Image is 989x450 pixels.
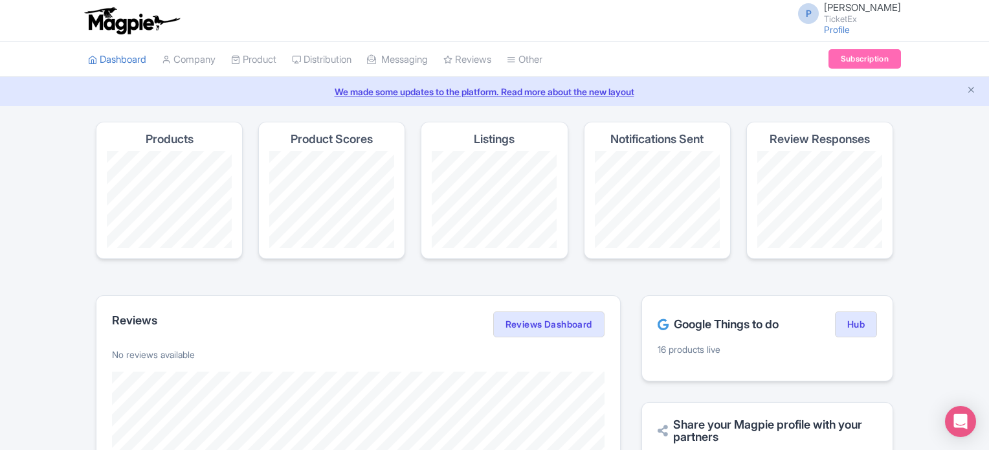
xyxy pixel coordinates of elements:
[658,318,779,331] h2: Google Things to do
[658,418,877,444] h2: Share your Magpie profile with your partners
[146,133,194,146] h4: Products
[474,133,515,146] h4: Listings
[824,24,850,35] a: Profile
[367,42,428,78] a: Messaging
[493,311,605,337] a: Reviews Dashboard
[798,3,819,24] span: P
[8,85,981,98] a: We made some updates to the platform. Read more about the new layout
[292,42,351,78] a: Distribution
[82,6,182,35] img: logo-ab69f6fb50320c5b225c76a69d11143b.png
[507,42,542,78] a: Other
[966,84,976,98] button: Close announcement
[658,343,877,356] p: 16 products live
[88,42,146,78] a: Dashboard
[770,133,870,146] h4: Review Responses
[231,42,276,78] a: Product
[835,311,877,337] a: Hub
[112,314,157,327] h2: Reviews
[610,133,704,146] h4: Notifications Sent
[291,133,373,146] h4: Product Scores
[824,1,901,14] span: [PERSON_NAME]
[443,42,491,78] a: Reviews
[790,3,901,23] a: P [PERSON_NAME] TicketEx
[824,15,901,23] small: TicketEx
[945,406,976,437] div: Open Intercom Messenger
[828,49,901,69] a: Subscription
[162,42,216,78] a: Company
[112,348,605,361] p: No reviews available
